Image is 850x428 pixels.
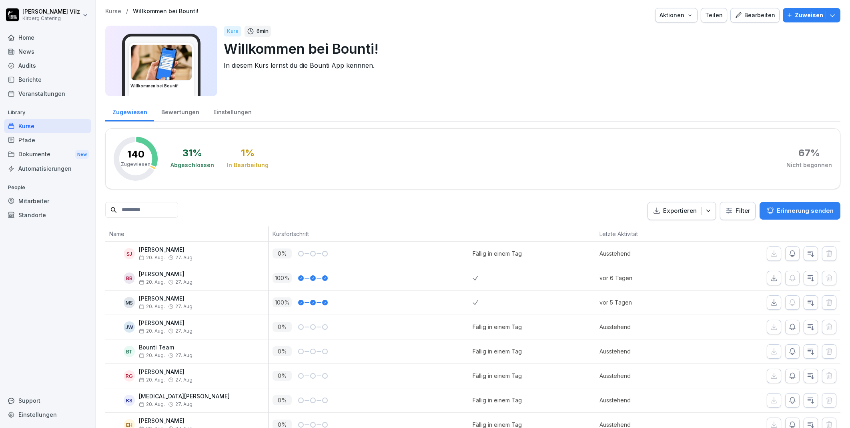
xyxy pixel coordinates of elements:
p: 0 % [273,371,292,381]
a: Einstellungen [4,408,91,422]
button: Zuweisen [783,8,840,22]
div: Fällig in einem Tag [473,323,522,331]
p: Bounti Team [139,344,194,351]
p: Exportieren [663,206,697,216]
p: Ausstehend [599,396,698,404]
div: Fällig in einem Tag [473,347,522,355]
span: 20. Aug. [139,328,165,334]
div: Support [4,394,91,408]
div: Dokumente [4,147,91,162]
div: Veranstaltungen [4,87,91,101]
p: Zuweisen [795,11,823,20]
span: 27. Aug. [175,328,194,334]
p: 100 % [273,297,292,307]
p: Ausstehend [599,249,698,258]
p: vor 6 Tagen [599,274,698,282]
p: [PERSON_NAME] [139,246,194,253]
a: Standorte [4,208,91,222]
a: Berichte [4,73,91,87]
a: Pfade [4,133,91,147]
p: 0 % [273,346,292,356]
a: Kurse [105,8,121,15]
a: Willkommen bei Bounti! [133,8,198,15]
p: Zugewiesen [121,161,150,168]
a: Audits [4,59,91,73]
span: 27. Aug. [175,377,194,383]
p: 0 % [273,395,292,405]
div: Zugewiesen [105,101,154,121]
p: [PERSON_NAME] [139,418,194,424]
p: 0 % [273,248,292,258]
button: Erinnerung senden [760,202,840,220]
a: DokumenteNew [4,147,91,162]
div: 67 % [798,148,820,158]
a: Kurse [4,119,91,133]
p: Letzte Aktivität [599,230,694,238]
div: Abgeschlossen [170,161,214,169]
div: 1 % [241,148,255,158]
h3: Willkommen bei Bounti! [130,83,192,89]
div: Fällig in einem Tag [473,371,522,380]
div: New [75,150,89,159]
div: RG [124,370,135,382]
p: / [126,8,128,15]
p: Ausstehend [599,347,698,355]
span: 27. Aug. [175,255,194,260]
div: Einstellungen [206,101,259,121]
div: In Bearbeitung [227,161,269,169]
p: Library [4,106,91,119]
p: 0 % [273,322,292,332]
p: [MEDICAL_DATA][PERSON_NAME] [139,393,230,400]
a: Automatisierungen [4,162,91,176]
p: [PERSON_NAME] [139,271,194,278]
div: SJ [124,248,135,259]
p: Kirberg Catering [22,16,80,21]
p: 140 [127,149,144,159]
span: 27. Aug. [175,353,194,358]
span: 20. Aug. [139,402,165,407]
a: News [4,44,91,59]
a: Bewertungen [154,101,206,121]
div: MS [124,297,135,308]
span: 20. Aug. [139,353,165,358]
p: [PERSON_NAME] [139,295,194,302]
p: Ausstehend [599,371,698,380]
button: Exportieren [648,202,716,220]
div: Bearbeiten [735,11,775,20]
p: People [4,181,91,194]
div: Home [4,30,91,44]
div: Fällig in einem Tag [473,249,522,258]
p: 100 % [273,273,292,283]
button: Filter [720,202,755,220]
div: Nicht begonnen [786,161,832,169]
span: 20. Aug. [139,279,165,285]
a: Mitarbeiter [4,194,91,208]
p: 6 min [257,27,269,35]
p: [PERSON_NAME] [139,320,194,327]
div: 31 % [182,148,202,158]
p: [PERSON_NAME] [139,369,194,376]
span: 27. Aug. [175,304,194,309]
img: xh3bnih80d1pxcetv9zsuevg.png [131,45,192,80]
button: Bearbeiten [730,8,780,22]
span: 27. Aug. [175,279,194,285]
span: 27. Aug. [175,402,194,407]
div: JW [124,321,135,333]
span: 20. Aug. [139,304,165,309]
p: In diesem Kurs lernst du die Bounti App kennnen. [224,61,834,70]
p: [PERSON_NAME] Vilz [22,8,80,15]
button: Aktionen [655,8,698,22]
div: Filter [725,207,750,215]
p: vor 5 Tagen [599,298,698,307]
div: Kurs [224,26,241,36]
p: Erinnerung senden [777,206,834,215]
